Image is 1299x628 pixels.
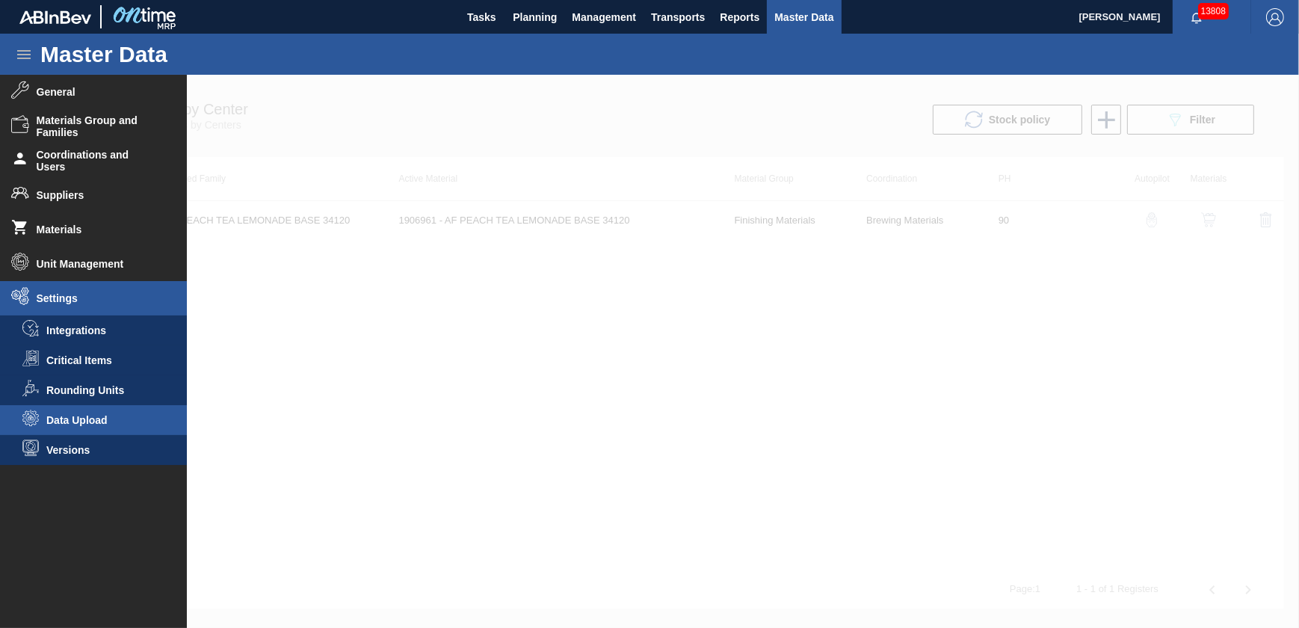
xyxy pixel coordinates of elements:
[37,149,160,173] span: Coordinations and Users
[1198,3,1229,19] span: 13808
[651,8,705,26] span: Transports
[46,384,161,396] span: Rounding Units
[37,224,160,235] span: Materials
[37,292,160,304] span: Settings
[1266,8,1284,26] img: Logout
[720,8,759,26] span: Reports
[46,354,161,366] span: Critical Items
[37,86,160,98] span: General
[1173,7,1221,28] button: Notifications
[46,324,161,336] span: Integrations
[513,8,557,26] span: Planning
[40,46,306,63] h1: Master Data
[46,444,161,456] span: Versions
[774,8,833,26] span: Master Data
[37,189,160,201] span: Suppliers
[37,114,160,138] span: Materials Group and Families
[572,8,636,26] span: Management
[19,10,91,24] img: TNhmsLtSVTkK8tSr43FrP2fwEKptu5GPRR3wAAAABJRU5ErkJggg==
[37,258,160,270] span: Unit Management
[465,8,498,26] span: Tasks
[46,414,161,426] span: Data Upload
